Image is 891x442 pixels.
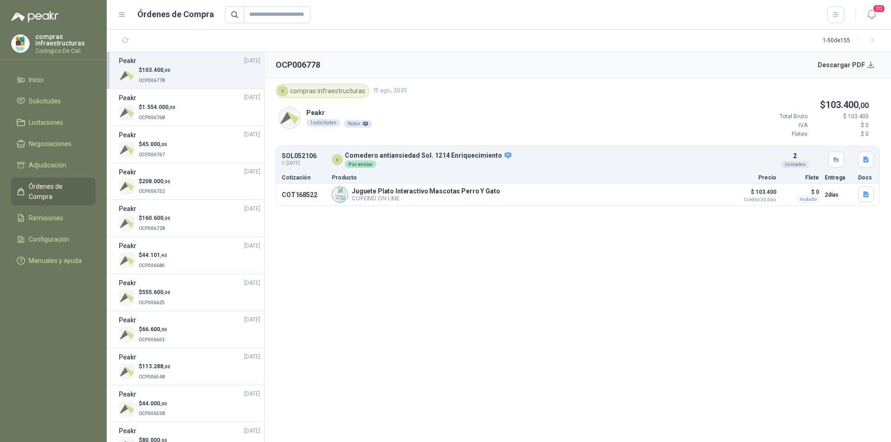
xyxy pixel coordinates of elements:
[11,92,96,110] a: Solicitudes
[139,66,170,75] p: $
[11,209,96,227] a: Remisiones
[35,33,96,46] p: compras infraestructuras
[119,104,135,121] img: Company Logo
[29,117,63,128] span: Licitaciones
[119,327,135,343] img: Company Logo
[306,119,340,127] div: 1 solicitudes
[119,315,136,325] h3: Peakr
[782,186,819,198] p: $ 0
[11,231,96,248] a: Configuración
[119,278,136,288] h3: Peakr
[11,71,96,89] a: Inicio
[119,93,136,103] h3: Peakr
[352,187,500,195] p: Juguete Plato Interactivo Mascotas Perro Y Gato
[244,93,260,102] span: [DATE]
[119,289,135,306] img: Company Logo
[119,130,260,159] a: Peakr[DATE] Company Logo$45.000,00OCP006767
[119,352,260,381] a: Peakr[DATE] Company Logo$113.288,00OCP006548
[29,96,61,106] span: Solicitudes
[11,114,96,131] a: Licitaciones
[793,151,797,161] p: 2
[139,177,170,186] p: $
[119,167,260,196] a: Peakr[DATE] Company Logo$208.000,00OCP006732
[277,85,288,96] div: c
[332,187,348,202] img: Company Logo
[119,215,135,231] img: Company Logo
[119,67,135,83] img: Company Logo
[282,191,326,199] p: COT168522
[373,86,407,95] span: 15 ago, 2025
[244,205,260,213] span: [DATE]
[730,175,776,180] p: Precio
[276,58,320,71] h2: OCP006778
[139,399,167,408] p: $
[139,78,165,83] span: OCP006778
[29,75,44,85] span: Inicio
[244,279,260,288] span: [DATE]
[730,186,776,202] p: $ 103.400
[29,139,71,149] span: Negociaciones
[35,48,96,54] p: Zoologico De Cali
[730,198,776,202] span: Crédito 30 días
[345,152,512,160] p: Comedero antiansiedad Sol. 1214 Enriquecimiento
[782,175,819,180] p: Flete
[826,99,869,110] span: 103.400
[119,130,136,140] h3: Peakr
[139,411,165,416] span: OCP006538
[119,315,260,344] a: Peakr[DATE] Company Logo$66.600,00OCP006603
[813,112,869,121] p: $ 103.400
[119,389,136,399] h3: Peakr
[137,8,214,21] h1: Órdenes de Compra
[11,11,58,22] img: Logo peakr
[332,175,724,180] p: Producto
[139,337,165,342] span: OCP006603
[139,263,165,268] span: OCP006680
[119,401,135,417] img: Company Logo
[276,84,369,98] div: compras infraestructuras
[163,290,170,295] span: ,00
[119,389,260,418] a: Peakr[DATE] Company Logo$44.000,00OCP006538
[160,142,167,147] span: ,00
[139,189,165,194] span: OCP006732
[139,374,165,379] span: OCP006548
[863,6,880,23] button: 20
[139,362,170,371] p: $
[813,121,869,130] p: $ 0
[282,160,326,167] span: C: [DATE]
[142,252,167,258] span: 44.101
[11,135,96,153] a: Negociaciones
[139,300,165,305] span: OCP006625
[142,178,170,185] span: 208.000
[163,68,170,73] span: ,00
[29,160,66,170] span: Adjudicación
[823,33,880,48] div: 1 - 50 de 155
[12,35,29,52] img: Company Logo
[344,120,372,128] div: Notas
[119,252,135,269] img: Company Logo
[825,175,852,180] p: Entrega
[244,57,260,65] span: [DATE]
[11,178,96,205] a: Órdenes de Compra
[160,401,167,406] span: ,00
[163,179,170,184] span: ,00
[244,315,260,324] span: [DATE]
[119,278,260,307] a: Peakr[DATE] Company Logo$555.600,00OCP006625
[168,105,175,110] span: ,00
[29,181,87,202] span: Órdenes de Compra
[345,160,376,168] div: Por enviar
[813,130,869,139] p: $ 0
[119,352,136,362] h3: Peakr
[142,67,170,73] span: 103.400
[119,141,135,158] img: Company Logo
[244,242,260,250] span: [DATE]
[244,427,260,436] span: [DATE]
[29,234,70,244] span: Configuración
[142,215,170,221] span: 160.600
[142,363,170,370] span: 113.288
[119,426,136,436] h3: Peakr
[119,364,135,380] img: Company Logo
[119,56,136,66] h3: Peakr
[139,152,165,157] span: OCP006767
[119,241,136,251] h3: Peakr
[119,241,260,270] a: Peakr[DATE] Company Logo$44.101,40OCP006680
